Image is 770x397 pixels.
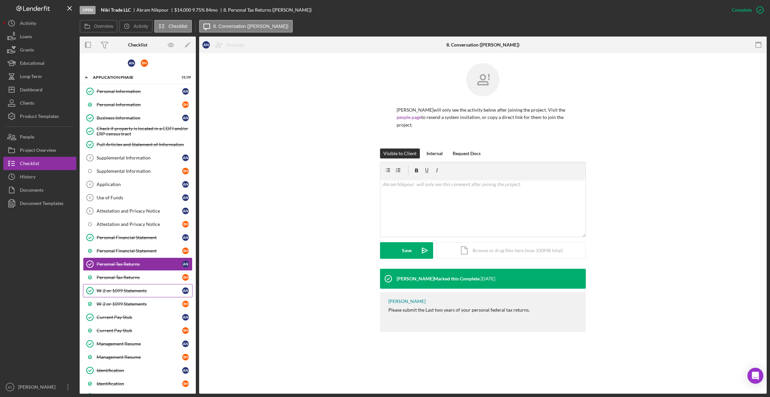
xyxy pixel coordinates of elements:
div: Request Docs [453,149,481,158]
div: A N [202,41,210,49]
button: Visible to Client [380,149,420,158]
a: Management ResumeBH [83,350,193,364]
button: Complete [725,3,767,17]
div: Internal [426,149,443,158]
div: Personal Information [97,102,182,107]
b: Niki Trade LLC [101,7,131,13]
div: Dashboard [20,83,42,98]
div: Document Templates [20,197,63,212]
div: B H [182,274,189,281]
div: [PERSON_NAME] Marked this Complete [397,276,480,281]
a: Personal Financial StatementAN [83,231,193,244]
button: Activity [119,20,152,33]
a: Pull Articles and Statement of Information [83,138,193,151]
tspan: 5 [89,196,91,200]
div: Pull Articles and Statement of Information [97,142,192,147]
button: Clients [3,96,76,110]
button: Checklist [154,20,192,33]
div: A N [182,88,189,95]
div: Personal Tax Returns [97,275,182,280]
div: Long-Term [20,70,42,85]
div: Check if property is located in a CDFI and/or ERP census tract [97,126,192,137]
div: A N [182,341,189,347]
div: Reassign [226,38,244,51]
div: 9.75 % [192,7,205,13]
div: Supplemental Information [97,168,182,174]
button: Activity [3,17,76,30]
text: BZ [8,385,12,389]
div: 31 / 39 [179,75,191,79]
button: Grants [3,43,76,56]
button: Save [380,242,433,259]
a: Personal InformationBH [83,98,193,111]
div: Checklist [128,42,147,48]
div: Supplemental Information [97,155,182,160]
button: Product Templates [3,110,76,123]
div: A N [128,59,135,67]
div: 84 mo [206,7,218,13]
div: Complete [732,3,752,17]
a: Personal Tax ReturnsAN [83,257,193,271]
a: W-2 or 1099 StatementsAN [83,284,193,297]
a: 3Supplemental InformationAN [83,151,193,164]
div: A N [182,181,189,188]
button: ANReassign [199,38,251,51]
div: A N [182,208,189,214]
a: Dashboard [3,83,76,96]
div: W-2 or 1099 Statements [97,288,182,293]
button: Project Overview [3,144,76,157]
a: Supplemental InformationBH [83,164,193,178]
div: A N [182,261,189,267]
button: Long-Term [3,70,76,83]
div: B H [182,248,189,254]
div: [PERSON_NAME] [17,380,60,395]
button: BZ[PERSON_NAME] [3,380,76,394]
tspan: 6 [89,209,91,213]
div: A N [182,194,189,201]
div: Current Pay Stub [97,315,182,320]
div: Use of Funds [97,195,182,200]
div: 8. Conversation ([PERSON_NAME]) [446,42,519,48]
button: Overview [80,20,117,33]
div: Activity [20,17,36,32]
div: B H [182,101,189,108]
div: History [20,170,36,185]
div: Personal Financial Statement [97,235,182,240]
a: Business InformationAN [83,111,193,125]
div: Open Intercom Messenger [747,368,763,384]
div: Product Templates [20,110,59,125]
div: A N [182,154,189,161]
button: Documents [3,183,76,197]
div: Attestation and Privacy Notice [97,208,182,214]
a: 6Attestation and Privacy NoticeAN [83,204,193,218]
div: People [20,130,34,145]
time: 2025-10-02 19:42 [481,276,495,281]
a: Personal Financial StatementBH [83,244,193,257]
a: 5Use of FundsAN [83,191,193,204]
button: Educational [3,56,76,70]
div: Application Phase [93,75,174,79]
div: Grants [20,43,34,58]
div: Loans [20,30,32,45]
div: B H [182,301,189,307]
a: History [3,170,76,183]
div: Checklist [20,157,39,172]
button: People [3,130,76,144]
a: Current Pay StubBH [83,324,193,337]
div: 8. Personal Tax Returns ([PERSON_NAME]) [223,7,312,13]
a: Personal Tax ReturnsBH [83,271,193,284]
div: B H [182,168,189,174]
div: A N [182,287,189,294]
div: B H [182,354,189,360]
div: Visible to Client [383,149,417,158]
p: [PERSON_NAME] will only see the activity below after joining the project. Visit the to resend a s... [397,106,569,129]
div: W-2 or 1099 Statements [97,301,182,307]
